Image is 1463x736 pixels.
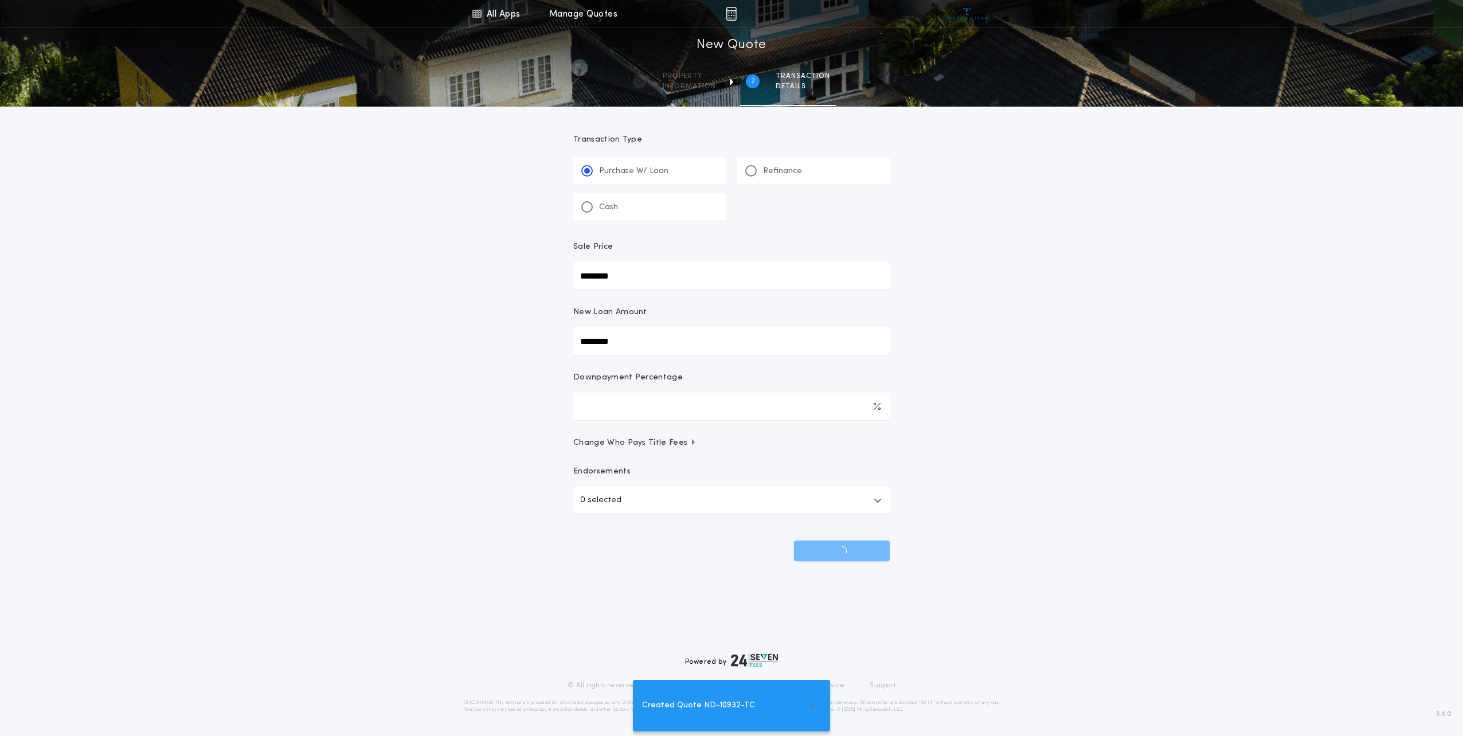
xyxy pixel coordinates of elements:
p: Purchase W/ Loan [599,166,668,177]
p: New Loan Amount [573,307,647,318]
img: img [726,7,737,21]
img: vs-icon [946,8,989,19]
p: Downpayment Percentage [573,372,683,383]
h2: 2 [751,77,755,86]
p: Endorsements [573,466,890,477]
span: Property [663,72,716,81]
span: Change Who Pays Title Fees [573,437,697,449]
p: Transaction Type [573,134,890,146]
button: Change Who Pays Title Fees [573,437,890,449]
h1: New Quote [697,36,766,54]
span: details [776,82,830,91]
p: 0 selected [580,494,621,507]
p: Sale Price [573,241,613,253]
p: Cash [599,202,618,213]
p: Refinance [763,166,802,177]
input: Sale Price [573,262,890,289]
input: Downpayment Percentage [573,393,890,420]
span: Created Quote ND-10932-TC [642,699,755,712]
div: Powered by [685,653,778,667]
img: logo [731,653,778,667]
span: information [663,82,716,91]
input: New Loan Amount [573,327,890,355]
button: 0 selected [573,487,890,514]
span: Transaction [776,72,830,81]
